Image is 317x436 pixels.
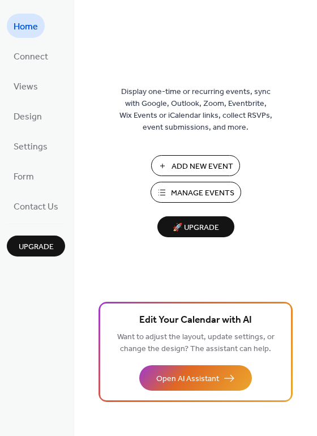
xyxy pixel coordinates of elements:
[7,194,65,218] a: Contact Us
[156,373,219,385] span: Open AI Assistant
[7,44,55,68] a: Connect
[139,313,252,328] span: Edit Your Calendar with AI
[7,134,54,158] a: Settings
[151,182,241,203] button: Manage Events
[172,161,233,173] span: Add New Event
[7,74,45,98] a: Views
[7,104,49,128] a: Design
[14,18,38,36] span: Home
[157,216,234,237] button: 🚀 Upgrade
[14,78,38,96] span: Views
[139,365,252,391] button: Open AI Assistant
[164,220,228,236] span: 🚀 Upgrade
[14,108,42,126] span: Design
[119,86,272,134] span: Display one-time or recurring events, sync with Google, Outlook, Zoom, Eventbrite, Wix Events or ...
[14,198,58,216] span: Contact Us
[14,138,48,156] span: Settings
[19,241,54,253] span: Upgrade
[117,330,275,357] span: Want to adjust the layout, update settings, or change the design? The assistant can help.
[171,187,234,199] span: Manage Events
[7,164,41,188] a: Form
[14,168,34,186] span: Form
[7,236,65,257] button: Upgrade
[7,14,45,38] a: Home
[151,155,240,176] button: Add New Event
[14,48,48,66] span: Connect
